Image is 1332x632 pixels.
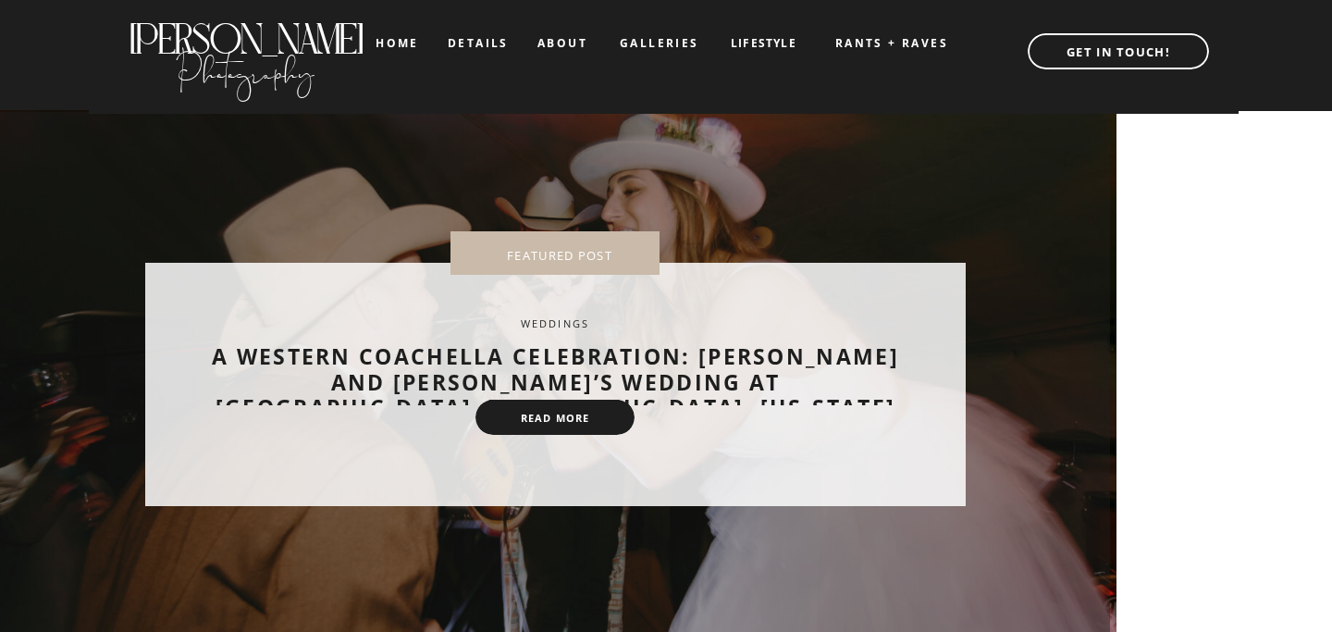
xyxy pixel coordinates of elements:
a: [PERSON_NAME] [127,15,364,45]
a: galleries [620,37,697,50]
b: GET IN TOUCH! [1067,43,1170,60]
a: details [448,37,509,48]
a: GET IN TOUCH! [1009,40,1227,58]
a: RANTS + RAVES [818,37,966,50]
a: LIFESTYLE [717,37,810,50]
a: Photography [127,36,364,97]
a: home [376,37,419,49]
a: A Western Coachella Celebration: [PERSON_NAME] and [PERSON_NAME]’s Wedding at [GEOGRAPHIC_DATA], ... [212,341,899,422]
nav: FEATURED POST [480,249,639,258]
a: read more [500,412,610,425]
a: Weddings [521,316,590,330]
a: about [537,37,586,50]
